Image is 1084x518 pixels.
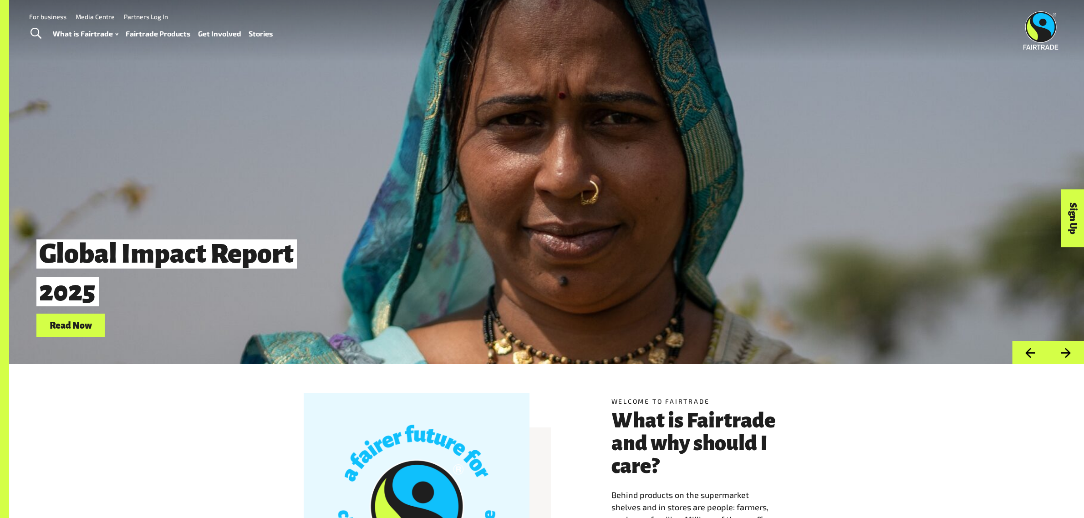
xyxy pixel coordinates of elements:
[1023,11,1059,50] img: Fairtrade Australia New Zealand logo
[25,22,47,45] a: Toggle Search
[53,27,118,41] a: What is Fairtrade
[124,13,168,20] a: Partners Log In
[29,13,66,20] a: For business
[1012,341,1048,364] button: Previous
[1048,341,1084,364] button: Next
[249,27,273,41] a: Stories
[611,396,790,406] h5: Welcome to Fairtrade
[36,314,105,337] a: Read Now
[198,27,241,41] a: Get Involved
[36,239,297,306] span: Global Impact Report 2025
[611,409,790,477] h3: What is Fairtrade and why should I care?
[76,13,115,20] a: Media Centre
[126,27,191,41] a: Fairtrade Products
